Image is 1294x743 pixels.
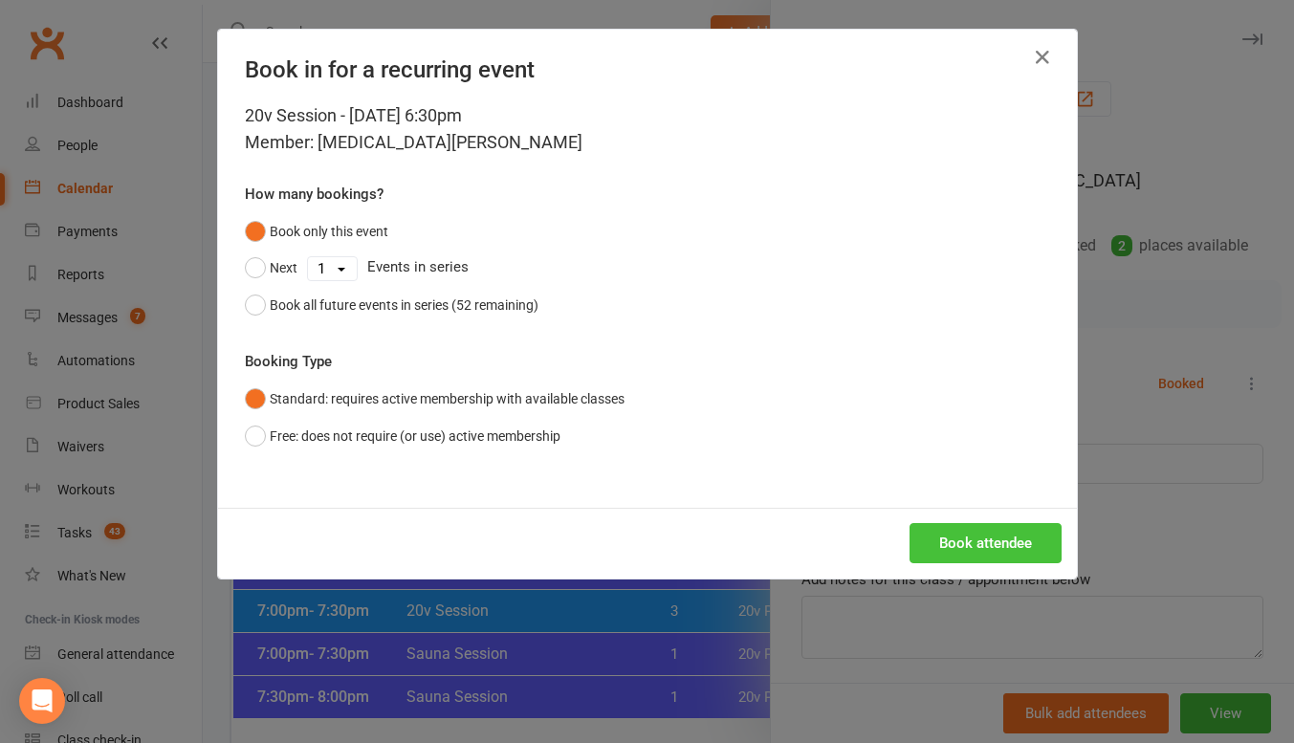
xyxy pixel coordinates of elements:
div: Book all future events in series (52 remaining) [270,295,538,316]
button: Book all future events in series (52 remaining) [245,287,538,323]
button: Standard: requires active membership with available classes [245,381,625,417]
button: Book attendee [910,523,1062,563]
h4: Book in for a recurring event [245,56,1050,83]
button: Book only this event [245,213,388,250]
label: How many bookings? [245,183,384,206]
div: Open Intercom Messenger [19,678,65,724]
button: Close [1027,42,1058,73]
div: 20v Session - [DATE] 6:30pm Member: [MEDICAL_DATA][PERSON_NAME] [245,102,1050,156]
button: Free: does not require (or use) active membership [245,418,560,454]
button: Next [245,250,297,286]
div: Events in series [245,250,1050,286]
label: Booking Type [245,350,332,373]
